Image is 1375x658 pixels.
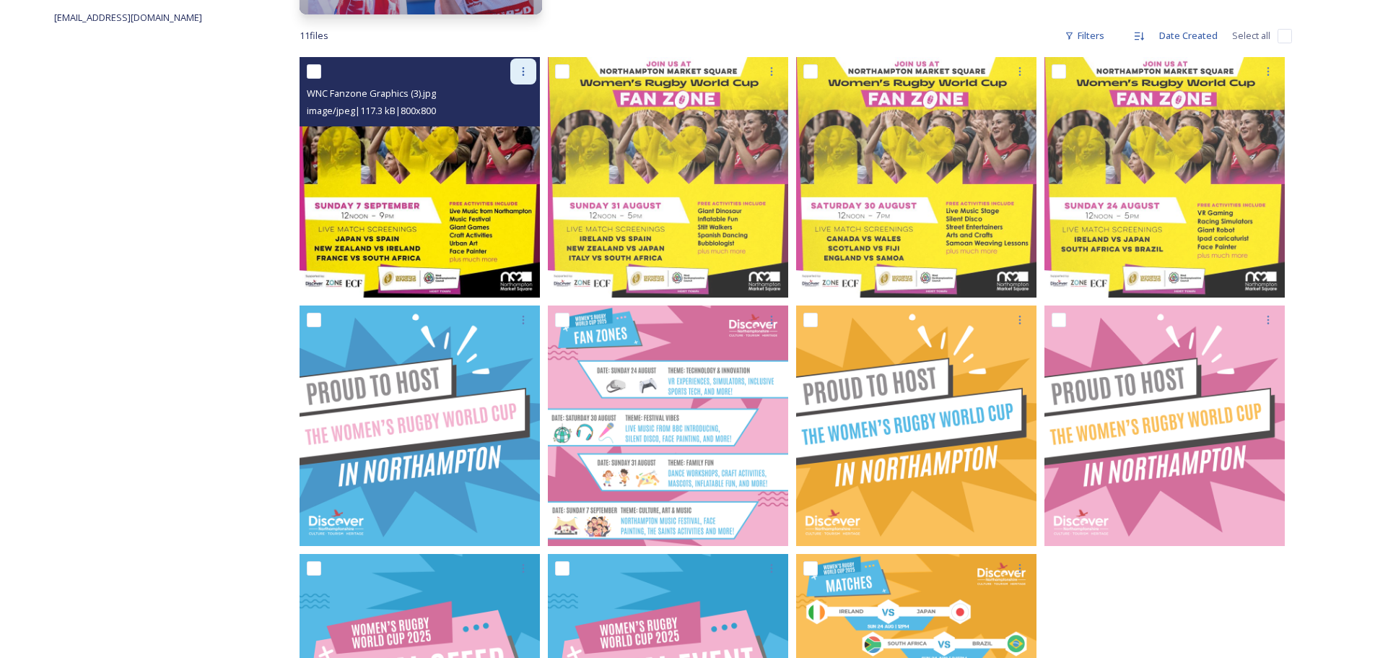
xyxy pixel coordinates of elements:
[796,57,1036,298] img: WNC Fanzone Graphics (1).jpg
[300,29,328,43] span: 11 file s
[307,104,436,117] span: image/jpeg | 117.3 kB | 800 x 800
[300,57,540,298] img: WNC Fanzone Graphics (3).jpg
[1152,22,1225,50] div: Date Created
[1044,306,1285,546] img: Proud to Host - pink.png
[54,11,202,24] span: [EMAIL_ADDRESS][DOMAIN_NAME]
[548,57,788,298] img: WNC Fanzone Graphics (2).jpg
[1057,22,1112,50] div: Filters
[1232,29,1270,43] span: Select all
[796,306,1036,546] img: Proud to Host - yellow.png
[548,306,788,546] img: Fanzones (1).png
[1044,57,1285,298] img: WNC Fanzone Graphics.jpg
[307,87,436,100] span: WNC Fanzone Graphics (3).jpg
[300,306,540,546] img: Proud to Host - blue.png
